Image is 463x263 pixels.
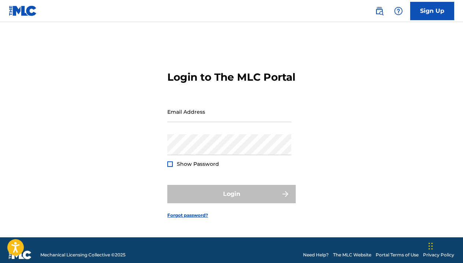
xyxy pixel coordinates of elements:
a: Need Help? [303,252,329,258]
a: Portal Terms of Use [376,252,419,258]
img: MLC Logo [9,6,37,16]
img: help [394,7,403,15]
img: logo [9,251,32,259]
img: search [375,7,384,15]
a: Public Search [372,4,387,18]
div: Help [391,4,406,18]
span: Show Password [177,161,219,167]
a: The MLC Website [333,252,371,258]
span: Mechanical Licensing Collective © 2025 [40,252,125,258]
h3: Login to The MLC Portal [167,71,295,84]
div: Drag [429,235,433,257]
iframe: Chat Widget [426,228,463,263]
a: Forgot password? [167,212,208,219]
a: Privacy Policy [423,252,454,258]
a: Sign Up [410,2,454,20]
